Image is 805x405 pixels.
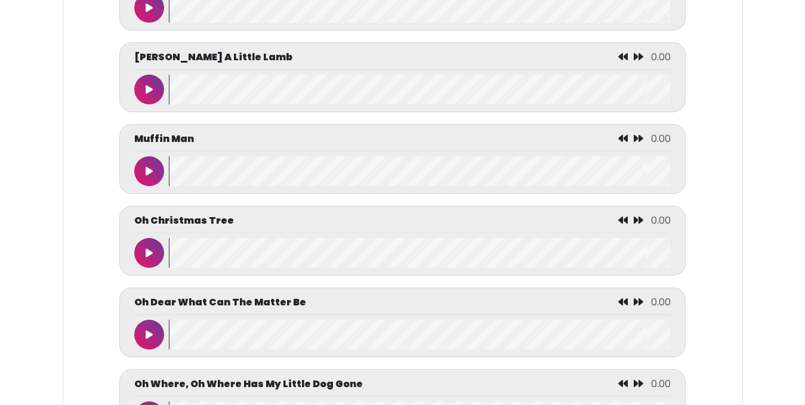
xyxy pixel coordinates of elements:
span: 0.00 [651,295,671,309]
span: 0.00 [651,50,671,64]
p: Muffin Man [134,132,194,146]
span: 0.00 [651,377,671,391]
p: [PERSON_NAME] A Little Lamb [134,50,292,64]
span: 0.00 [651,132,671,146]
span: 0.00 [651,214,671,227]
p: Oh Christmas Tree [134,214,234,228]
p: Oh Where, Oh Where Has My Little Dog Gone [134,377,363,391]
p: Oh Dear What Can The Matter Be [134,295,306,310]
